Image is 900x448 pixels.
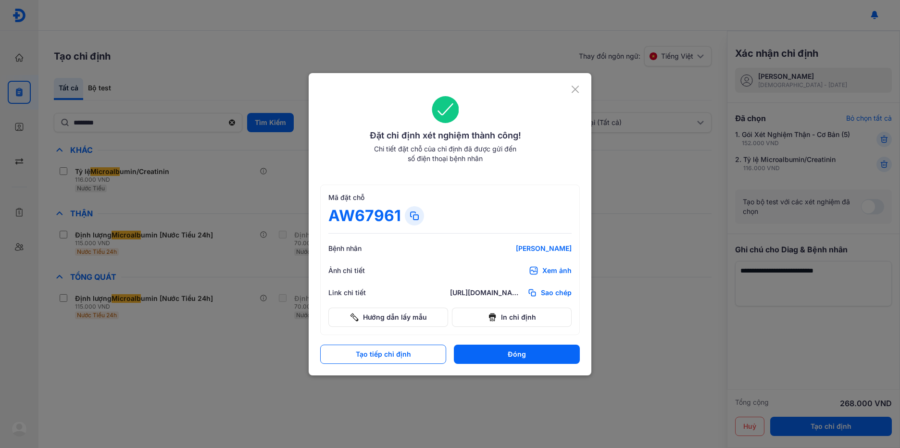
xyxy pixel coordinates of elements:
[456,244,572,253] div: [PERSON_NAME]
[328,266,386,275] div: Ảnh chi tiết
[328,288,386,298] div: Link chi tiết
[328,308,448,327] button: Hướng dẫn lấy mẫu
[320,345,446,364] button: Tạo tiếp chỉ định
[320,129,571,142] div: Đặt chỉ định xét nghiệm thành công!
[328,244,386,253] div: Bệnh nhân
[541,288,572,298] span: Sao chép
[454,345,580,364] button: Đóng
[542,266,572,275] div: Xem ảnh
[450,288,524,298] div: [URL][DOMAIN_NAME]
[328,206,401,225] div: AW67961
[328,193,572,202] div: Mã đặt chỗ
[452,308,572,327] button: In chỉ định
[370,144,521,163] div: Chi tiết đặt chỗ của chỉ định đã được gửi đến số điện thoại bệnh nhân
